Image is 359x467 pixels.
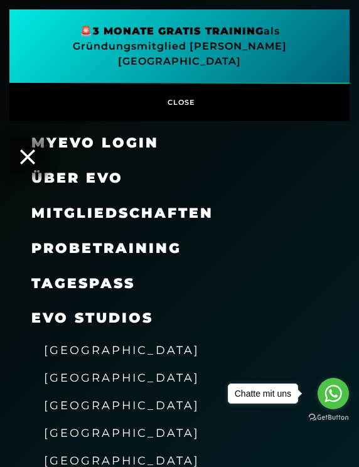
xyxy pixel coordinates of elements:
[31,134,159,151] a: MyEVO Login
[318,378,349,409] a: Go to whatsapp
[9,83,350,121] button: CLOSE
[228,384,298,404] a: Chatte mit uns
[31,169,123,186] span: Über EVO
[309,414,349,421] a: Go to GetButton.io website
[164,97,195,108] span: CLOSE
[228,384,297,403] div: Chatte mit uns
